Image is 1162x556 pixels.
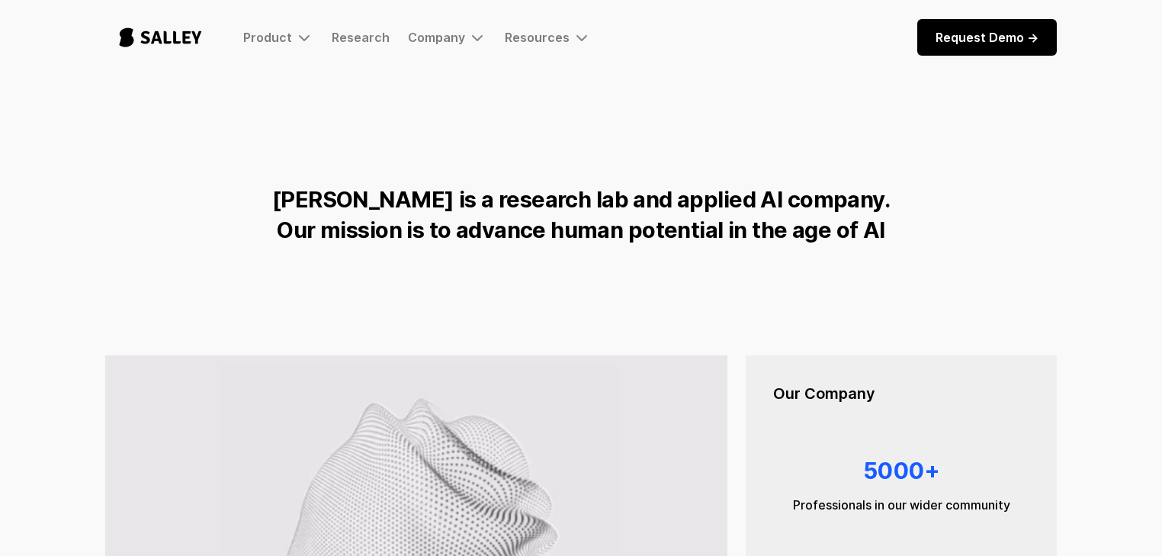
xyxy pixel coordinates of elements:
[505,30,570,45] div: Resources
[917,19,1057,56] a: Request Demo ->
[105,12,216,63] a: home
[243,28,313,47] div: Product
[272,186,890,243] strong: [PERSON_NAME] is a research lab and applied AI company. Our mission is to advance human potential...
[773,383,1029,404] h5: Our Company
[773,450,1029,491] div: 5000+
[773,496,1029,514] div: Professionals in our wider community
[408,28,486,47] div: Company
[332,30,390,45] a: Research
[408,30,465,45] div: Company
[243,30,292,45] div: Product
[505,28,591,47] div: Resources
